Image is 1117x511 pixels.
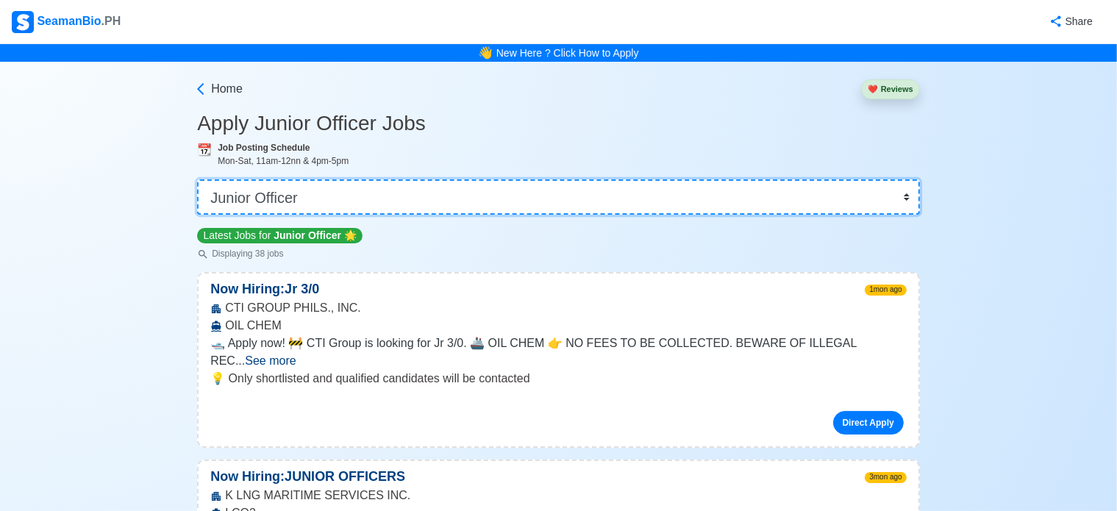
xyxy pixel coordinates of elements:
[218,143,310,153] b: Job Posting Schedule
[218,154,920,168] div: Mon-Sat, 11am-12nn & 4pm-5pm
[199,467,417,487] p: Now Hiring: JUNIOR OFFICERS
[210,370,907,387] p: 💡 Only shortlisted and qualified candidates will be contacted
[197,143,212,156] span: calendar
[235,354,296,367] span: ...
[197,111,920,136] h3: Apply Junior Officer Jobs
[1035,7,1105,36] button: Share
[12,11,34,33] img: Logo
[833,411,904,435] a: Direct Apply
[210,337,857,367] span: 🛥️ Apply now! 🚧 CTI Group is looking for Jr 3/0. 🚢 OIL CHEM 👉 NO FEES TO BE COLLECTED. BEWARE OF ...
[245,354,296,367] span: See more
[199,279,331,299] p: Now Hiring: Jr 3/0
[193,80,243,98] a: Home
[865,285,906,296] span: 1mon ago
[101,15,121,27] span: .PH
[474,41,496,64] span: bell
[868,85,878,93] span: heart
[496,47,639,59] a: New Here ? Click How to Apply
[861,79,920,99] button: heartReviews
[274,229,341,241] span: Junior Officer
[211,80,243,98] span: Home
[12,11,121,33] div: SeamanBio
[197,247,363,260] p: Displaying 38 jobs
[865,472,906,483] span: 3mon ago
[199,299,918,335] div: CTI GROUP PHILS., INC. OIL CHEM
[197,228,363,243] p: Latest Jobs for
[344,229,357,241] span: star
